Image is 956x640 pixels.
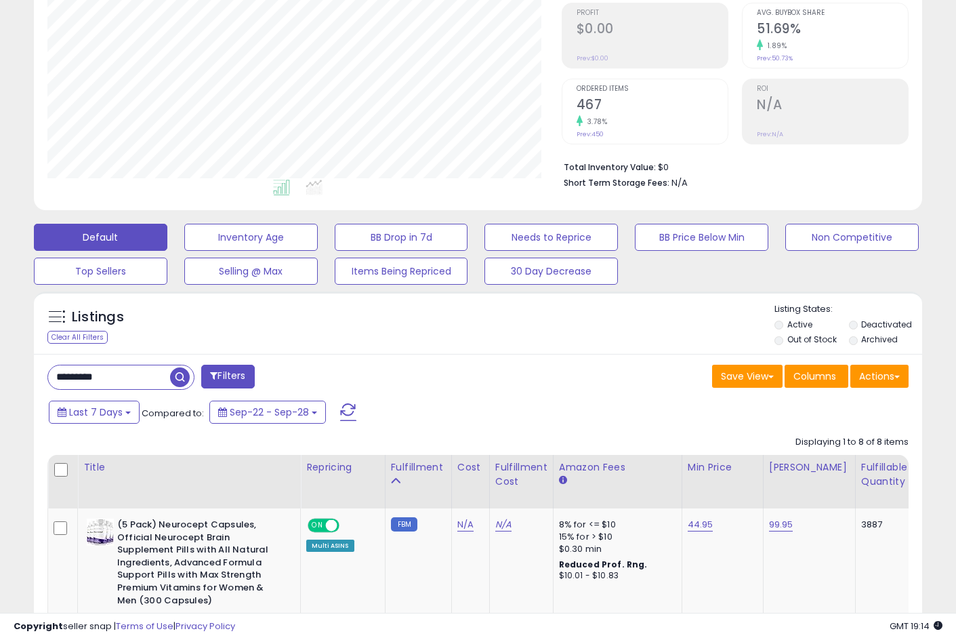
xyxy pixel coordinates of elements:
[335,258,468,285] button: Items Being Repriced
[457,460,484,475] div: Cost
[785,365,848,388] button: Columns
[757,21,908,39] h2: 51.69%
[564,158,898,174] li: $0
[564,161,656,173] b: Total Inventory Value:
[391,517,417,532] small: FBM
[14,620,235,633] div: seller snap | |
[391,460,446,475] div: Fulfillment
[559,543,671,555] div: $0.30 min
[309,520,326,532] span: ON
[861,334,898,345] label: Archived
[87,519,114,546] img: 41iv7FrmDRL._SL40_.jpg
[577,54,608,62] small: Prev: $0.00
[774,303,922,316] p: Listing States:
[457,518,474,532] a: N/A
[201,365,254,388] button: Filters
[72,308,124,327] h5: Listings
[209,401,326,424] button: Sep-22 - Sep-28
[757,85,908,93] span: ROI
[688,460,757,475] div: Min Price
[757,9,908,17] span: Avg. Buybox Share
[577,130,604,138] small: Prev: 450
[635,224,768,251] button: BB Price Below Min
[688,518,713,532] a: 44.95
[484,258,618,285] button: 30 Day Decrease
[495,460,547,489] div: Fulfillment Cost
[757,130,783,138] small: Prev: N/A
[850,365,909,388] button: Actions
[335,224,468,251] button: BB Drop in 7d
[763,41,787,51] small: 1.89%
[184,258,318,285] button: Selling @ Max
[559,570,671,582] div: $10.01 - $10.83
[47,331,108,344] div: Clear All Filters
[175,620,235,633] a: Privacy Policy
[577,85,728,93] span: Ordered Items
[484,224,618,251] button: Needs to Reprice
[769,460,850,475] div: [PERSON_NAME]
[495,518,512,532] a: N/A
[142,407,204,420] span: Compared to:
[559,559,648,570] b: Reduced Prof. Rng.
[14,620,63,633] strong: Copyright
[34,258,167,285] button: Top Sellers
[559,460,676,475] div: Amazon Fees
[83,460,295,475] div: Title
[116,620,173,633] a: Terms of Use
[787,334,837,345] label: Out of Stock
[787,319,812,330] label: Active
[890,620,942,633] span: 2025-10-6 19:14 GMT
[861,319,912,330] label: Deactivated
[559,475,567,487] small: Amazon Fees.
[564,177,669,188] b: Short Term Storage Fees:
[757,54,793,62] small: Prev: 50.73%
[34,224,167,251] button: Default
[117,519,282,610] b: (5 Pack) Neurocept Capsules, Official Neurocept Brain Supplement Pills with All Natural Ingredien...
[559,519,671,531] div: 8% for <= $10
[49,401,140,424] button: Last 7 Days
[337,520,359,532] span: OFF
[577,9,728,17] span: Profit
[769,518,793,532] a: 99.95
[306,460,379,475] div: Repricing
[577,97,728,115] h2: 467
[757,97,908,115] h2: N/A
[559,531,671,543] div: 15% for > $10
[712,365,783,388] button: Save View
[671,176,688,189] span: N/A
[785,224,919,251] button: Non Competitive
[793,369,836,383] span: Columns
[306,540,354,552] div: Multi ASINS
[230,405,309,419] span: Sep-22 - Sep-28
[795,436,909,449] div: Displaying 1 to 8 of 8 items
[861,519,903,531] div: 3887
[577,21,728,39] h2: $0.00
[69,405,123,419] span: Last 7 Days
[861,460,908,489] div: Fulfillable Quantity
[184,224,318,251] button: Inventory Age
[583,117,608,127] small: 3.78%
